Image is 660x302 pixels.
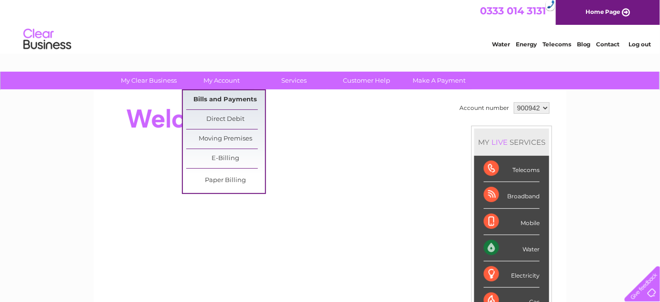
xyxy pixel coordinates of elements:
[328,72,406,89] a: Customer Help
[186,149,265,168] a: E-Billing
[543,41,571,48] a: Telecoms
[182,72,261,89] a: My Account
[23,25,72,54] img: logo.png
[484,209,540,235] div: Mobile
[484,261,540,288] div: Electricity
[484,156,540,182] div: Telecoms
[577,41,591,48] a: Blog
[400,72,479,89] a: Make A Payment
[628,41,651,48] a: Log out
[186,110,265,129] a: Direct Debit
[105,5,556,46] div: Clear Business is a trading name of Verastar Limited (registered in [GEOGRAPHIC_DATA] No. 3667643...
[186,171,265,190] a: Paper Billing
[516,41,537,48] a: Energy
[484,182,540,208] div: Broadband
[492,41,510,48] a: Water
[484,235,540,261] div: Water
[490,138,510,147] div: LIVE
[457,100,511,116] td: Account number
[186,90,265,109] a: Bills and Payments
[186,129,265,149] a: Moving Premises
[255,72,334,89] a: Services
[596,41,620,48] a: Contact
[480,5,546,17] a: 0333 014 3131
[474,129,549,156] div: MY SERVICES
[110,72,189,89] a: My Clear Business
